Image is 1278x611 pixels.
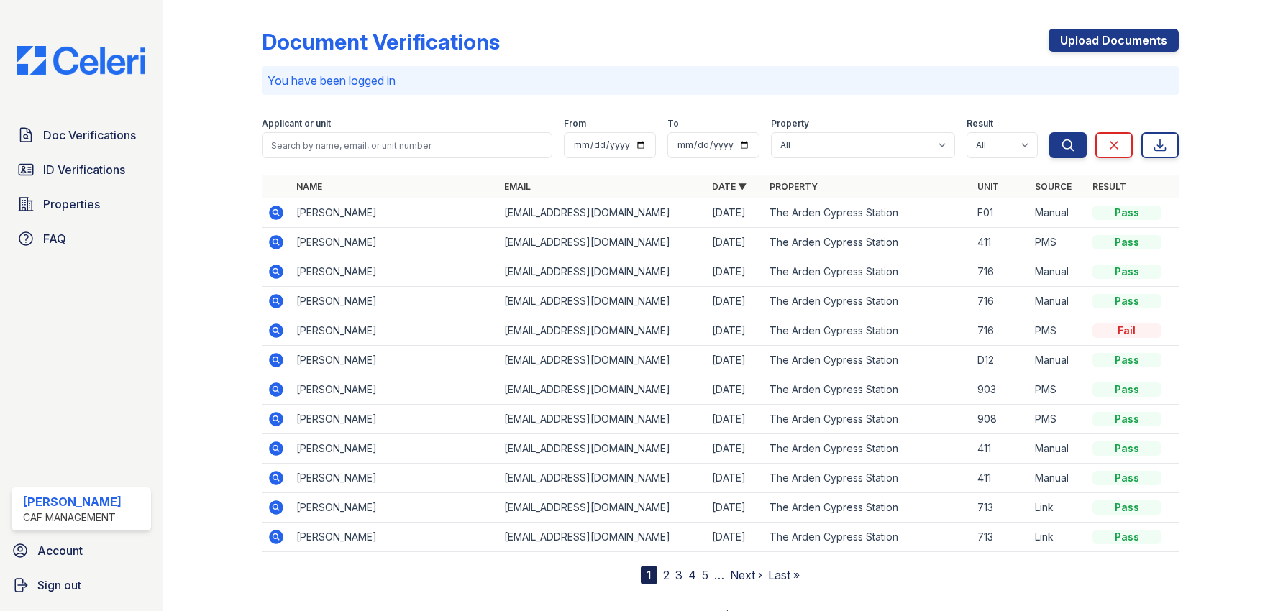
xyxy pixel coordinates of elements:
[1029,493,1087,523] td: Link
[1029,257,1087,287] td: Manual
[764,346,972,375] td: The Arden Cypress Station
[12,224,151,253] a: FAQ
[498,228,706,257] td: [EMAIL_ADDRESS][DOMAIN_NAME]
[688,568,696,582] a: 4
[714,566,724,584] span: …
[498,316,706,346] td: [EMAIL_ADDRESS][DOMAIN_NAME]
[706,198,764,228] td: [DATE]
[291,346,498,375] td: [PERSON_NAME]
[706,523,764,552] td: [DATE]
[504,181,531,192] a: Email
[564,118,586,129] label: From
[1092,265,1161,279] div: Pass
[23,510,122,525] div: CAF Management
[291,198,498,228] td: [PERSON_NAME]
[291,523,498,552] td: [PERSON_NAME]
[1029,316,1087,346] td: PMS
[498,375,706,405] td: [EMAIL_ADDRESS][DOMAIN_NAME]
[262,132,552,158] input: Search by name, email, or unit number
[498,257,706,287] td: [EMAIL_ADDRESS][DOMAIN_NAME]
[706,346,764,375] td: [DATE]
[706,434,764,464] td: [DATE]
[1029,346,1087,375] td: Manual
[706,464,764,493] td: [DATE]
[12,190,151,219] a: Properties
[498,464,706,493] td: [EMAIL_ADDRESS][DOMAIN_NAME]
[37,576,81,594] span: Sign out
[1049,29,1179,52] a: Upload Documents
[706,316,764,346] td: [DATE]
[498,434,706,464] td: [EMAIL_ADDRESS][DOMAIN_NAME]
[764,228,972,257] td: The Arden Cypress Station
[268,72,1173,89] p: You have been logged in
[6,536,157,565] a: Account
[1092,294,1161,308] div: Pass
[291,405,498,434] td: [PERSON_NAME]
[1092,441,1161,456] div: Pass
[1029,198,1087,228] td: Manual
[675,568,683,582] a: 3
[972,375,1029,405] td: 903
[498,198,706,228] td: [EMAIL_ADDRESS][DOMAIN_NAME]
[972,523,1029,552] td: 713
[291,464,498,493] td: [PERSON_NAME]
[1029,375,1087,405] td: PMS
[1029,434,1087,464] td: Manual
[972,198,1029,228] td: F01
[706,287,764,316] td: [DATE]
[12,155,151,184] a: ID Verifications
[972,464,1029,493] td: 411
[641,566,657,584] div: 1
[764,464,972,493] td: The Arden Cypress Station
[706,228,764,257] td: [DATE]
[667,118,679,129] label: To
[764,523,972,552] td: The Arden Cypress Station
[977,181,999,192] a: Unit
[262,29,500,55] div: Document Verifications
[291,493,498,523] td: [PERSON_NAME]
[1092,471,1161,485] div: Pass
[764,493,972,523] td: The Arden Cypress Station
[1029,405,1087,434] td: PMS
[291,228,498,257] td: [PERSON_NAME]
[764,405,972,434] td: The Arden Cypress Station
[768,568,800,582] a: Last »
[262,118,331,129] label: Applicant or unit
[43,127,136,144] span: Doc Verifications
[706,257,764,287] td: [DATE]
[6,571,157,599] a: Sign out
[1035,181,1072,192] a: Source
[764,316,972,346] td: The Arden Cypress Station
[498,346,706,375] td: [EMAIL_ADDRESS][DOMAIN_NAME]
[972,316,1029,346] td: 716
[770,181,818,192] a: Property
[23,493,122,510] div: [PERSON_NAME]
[972,287,1029,316] td: 716
[6,46,157,75] img: CE_Logo_Blue-a8612792a0a2168367f1c8372b55b34899dd931a85d93a1a3d3e32e68fde9ad4.png
[1218,553,1264,597] iframe: chat widget
[498,493,706,523] td: [EMAIL_ADDRESS][DOMAIN_NAME]
[296,181,322,192] a: Name
[764,198,972,228] td: The Arden Cypress Station
[498,523,706,552] td: [EMAIL_ADDRESS][DOMAIN_NAME]
[12,121,151,150] a: Doc Verifications
[730,568,762,582] a: Next ›
[771,118,809,129] label: Property
[498,405,706,434] td: [EMAIL_ADDRESS][DOMAIN_NAME]
[764,375,972,405] td: The Arden Cypress Station
[1092,353,1161,367] div: Pass
[1092,530,1161,544] div: Pass
[43,161,125,178] span: ID Verifications
[291,316,498,346] td: [PERSON_NAME]
[1092,206,1161,220] div: Pass
[43,230,66,247] span: FAQ
[291,287,498,316] td: [PERSON_NAME]
[498,287,706,316] td: [EMAIL_ADDRESS][DOMAIN_NAME]
[972,434,1029,464] td: 411
[702,568,708,582] a: 5
[1029,523,1087,552] td: Link
[972,257,1029,287] td: 716
[972,228,1029,257] td: 411
[712,181,747,192] a: Date ▼
[291,375,498,405] td: [PERSON_NAME]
